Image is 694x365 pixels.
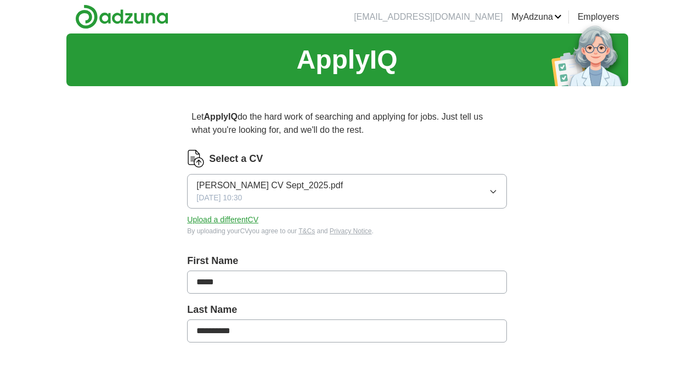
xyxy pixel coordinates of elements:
[187,150,205,167] img: CV Icon
[196,192,242,204] span: [DATE] 10:30
[196,179,343,192] span: [PERSON_NAME] CV Sept_2025.pdf
[187,106,506,141] p: Let do the hard work of searching and applying for jobs. Just tell us what you're looking for, an...
[187,302,506,317] label: Last Name
[354,10,503,24] li: [EMAIL_ADDRESS][DOMAIN_NAME]
[187,174,506,209] button: [PERSON_NAME] CV Sept_2025.pdf[DATE] 10:30
[511,10,562,24] a: MyAdzuna
[187,214,258,226] button: Upload a differentCV
[209,151,263,166] label: Select a CV
[330,227,372,235] a: Privacy Notice
[75,4,168,29] img: Adzuna logo
[187,226,506,236] div: By uploading your CV you agree to our and .
[296,40,397,80] h1: ApplyIQ
[204,112,238,121] strong: ApplyIQ
[578,10,619,24] a: Employers
[298,227,315,235] a: T&Cs
[187,254,506,268] label: First Name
